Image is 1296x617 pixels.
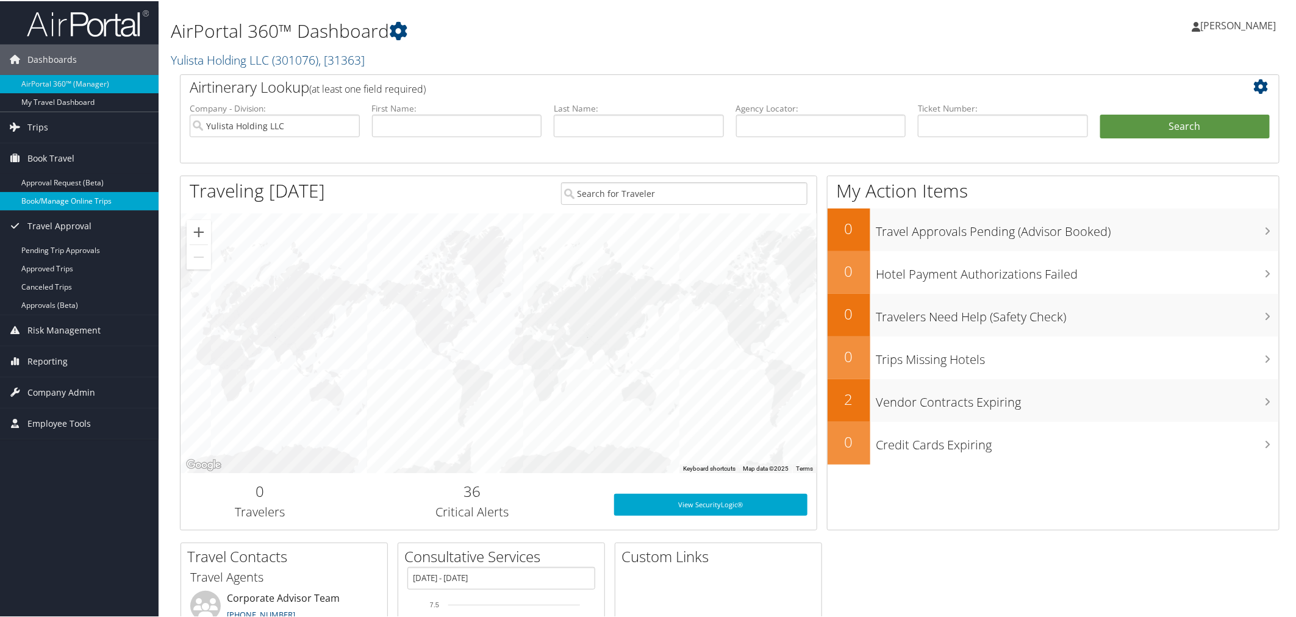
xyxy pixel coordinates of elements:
[187,545,387,566] h2: Travel Contacts
[27,345,68,376] span: Reporting
[349,502,596,519] h3: Critical Alerts
[190,502,331,519] h3: Travelers
[187,244,211,268] button: Zoom out
[187,219,211,243] button: Zoom in
[372,101,542,113] label: First Name:
[190,76,1178,96] h2: Airtinerary Lookup
[614,493,808,515] a: View SecurityLogic®
[1192,6,1289,43] a: [PERSON_NAME]
[1201,18,1276,31] span: [PERSON_NAME]
[876,387,1280,410] h3: Vendor Contracts Expiring
[876,216,1280,239] h3: Travel Approvals Pending (Advisor Booked)
[683,463,736,472] button: Keyboard shortcuts
[404,545,604,566] h2: Consultative Services
[27,111,48,141] span: Trips
[1100,113,1270,138] button: Search
[828,217,870,238] h2: 0
[828,335,1280,378] a: 0Trips Missing Hotels
[876,301,1280,324] h3: Travelers Need Help (Safety Check)
[27,210,91,240] span: Travel Approval
[828,345,870,366] h2: 0
[190,568,378,585] h3: Travel Agents
[27,142,74,173] span: Book Travel
[554,101,724,113] label: Last Name:
[430,600,439,607] tspan: 7.5
[828,260,870,280] h2: 0
[828,388,870,408] h2: 2
[190,480,331,501] h2: 0
[184,456,224,472] img: Google
[561,181,808,204] input: Search for Traveler
[828,207,1280,250] a: 0Travel Approvals Pending (Advisor Booked)
[171,17,916,43] h1: AirPortal 360™ Dashboard
[828,430,870,451] h2: 0
[918,101,1088,113] label: Ticket Number:
[309,81,426,95] span: (at least one field required)
[828,302,870,323] h2: 0
[876,344,1280,367] h3: Trips Missing Hotels
[876,429,1280,452] h3: Credit Cards Expiring
[190,177,325,202] h1: Traveling [DATE]
[876,259,1280,282] h3: Hotel Payment Authorizations Failed
[828,293,1280,335] a: 0Travelers Need Help (Safety Check)
[318,51,365,67] span: , [ 31363 ]
[796,464,813,471] a: Terms (opens in new tab)
[828,378,1280,421] a: 2Vendor Contracts Expiring
[743,464,789,471] span: Map data ©2025
[828,250,1280,293] a: 0Hotel Payment Authorizations Failed
[27,43,77,74] span: Dashboards
[828,177,1280,202] h1: My Action Items
[27,407,91,438] span: Employee Tools
[828,421,1280,463] a: 0Credit Cards Expiring
[621,545,822,566] h2: Custom Links
[190,101,360,113] label: Company - Division:
[27,376,95,407] span: Company Admin
[171,51,365,67] a: Yulista Holding LLC
[27,8,149,37] img: airportal-logo.png
[272,51,318,67] span: ( 301076 )
[349,480,596,501] h2: 36
[736,101,906,113] label: Agency Locator:
[27,314,101,344] span: Risk Management
[184,456,224,472] a: Open this area in Google Maps (opens a new window)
